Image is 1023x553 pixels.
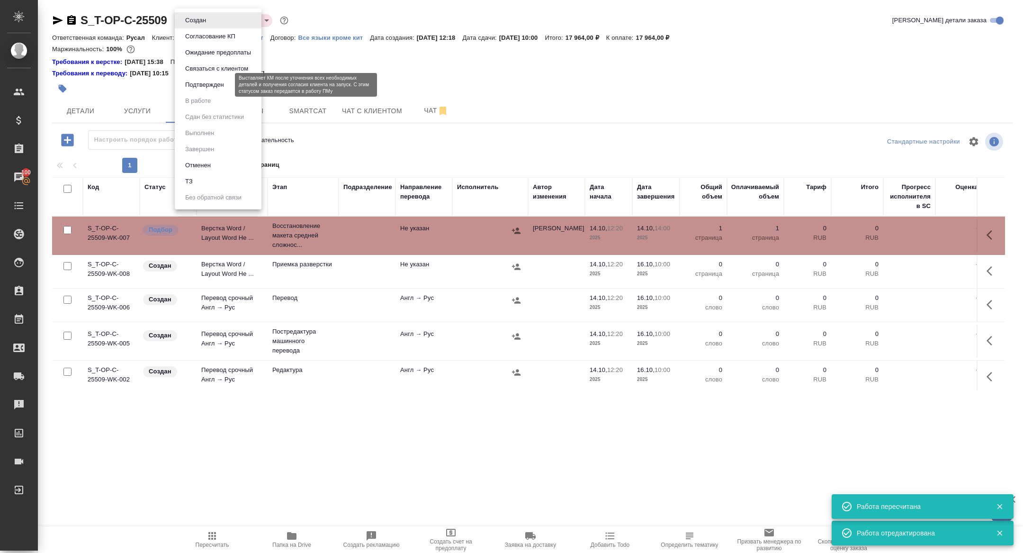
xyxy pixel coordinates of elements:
[182,80,227,90] button: Подтвержден
[182,176,196,187] button: ТЗ
[182,192,244,203] button: Без обратной связи
[182,160,214,171] button: Отменен
[182,63,251,74] button: Связаться с клиентом
[990,502,1009,511] button: Закрыть
[857,502,982,511] div: Работа пересчитана
[990,529,1009,537] button: Закрыть
[857,528,982,538] div: Работа отредактирована
[182,128,217,138] button: Выполнен
[182,112,247,122] button: Сдан без статистики
[182,31,238,42] button: Согласование КП
[182,15,209,26] button: Создан
[182,144,217,154] button: Завершен
[182,96,214,106] button: В работе
[182,47,254,58] button: Ожидание предоплаты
